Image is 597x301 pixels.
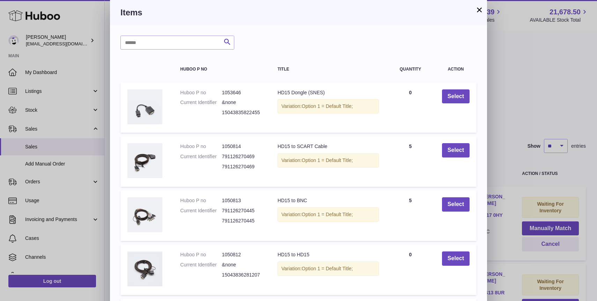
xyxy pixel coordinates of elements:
[180,207,222,214] dt: Current Identifier
[278,153,379,168] div: Variation:
[475,6,484,14] button: ×
[302,103,353,109] span: Option 1 = Default Title;
[278,89,379,96] div: HD15 Dongle (SNES)
[180,262,222,268] dt: Current Identifier
[386,82,435,133] td: 0
[222,262,264,268] dd: &none
[222,89,264,96] dd: 1053646
[222,218,264,224] dd: 791126270445
[442,89,470,104] button: Select
[302,212,353,217] span: Option 1 = Default Title;
[386,190,435,241] td: 5
[386,136,435,187] td: 5
[435,60,477,79] th: Action
[442,143,470,157] button: Select
[222,197,264,204] dd: 1050813
[180,153,222,160] dt: Current Identifier
[222,143,264,150] dd: 1050814
[302,266,353,271] span: Option 1 = Default Title;
[222,272,264,278] dd: 15043836281207
[180,99,222,106] dt: Current Identifier
[180,143,222,150] dt: Huboo P no
[278,262,379,276] div: Variation:
[442,251,470,266] button: Select
[222,153,264,160] dd: 791126270469
[120,7,477,18] h3: Items
[302,157,353,163] span: Option 1 = Default Title;
[180,89,222,96] dt: Huboo P no
[127,143,162,178] img: HD15 to SCART Cable
[278,143,379,150] div: HD15 to SCART Cable
[127,197,162,232] img: HD15 to BNC
[442,197,470,212] button: Select
[386,60,435,79] th: Quantity
[222,99,264,106] dd: &none
[222,207,264,214] dd: 791126270445
[127,89,162,124] img: HD15 Dongle (SNES)
[386,244,435,295] td: 0
[180,251,222,258] dt: Huboo P no
[180,197,222,204] dt: Huboo P no
[222,109,264,116] dd: 15043835822455
[278,207,379,222] div: Variation:
[278,197,379,204] div: HD15 to BNC
[278,99,379,113] div: Variation:
[222,251,264,258] dd: 1050812
[173,60,271,79] th: Huboo P no
[271,60,386,79] th: Title
[278,251,379,258] div: HD15 to HD15
[127,251,162,286] img: HD15 to HD15
[222,163,264,170] dd: 791126270469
